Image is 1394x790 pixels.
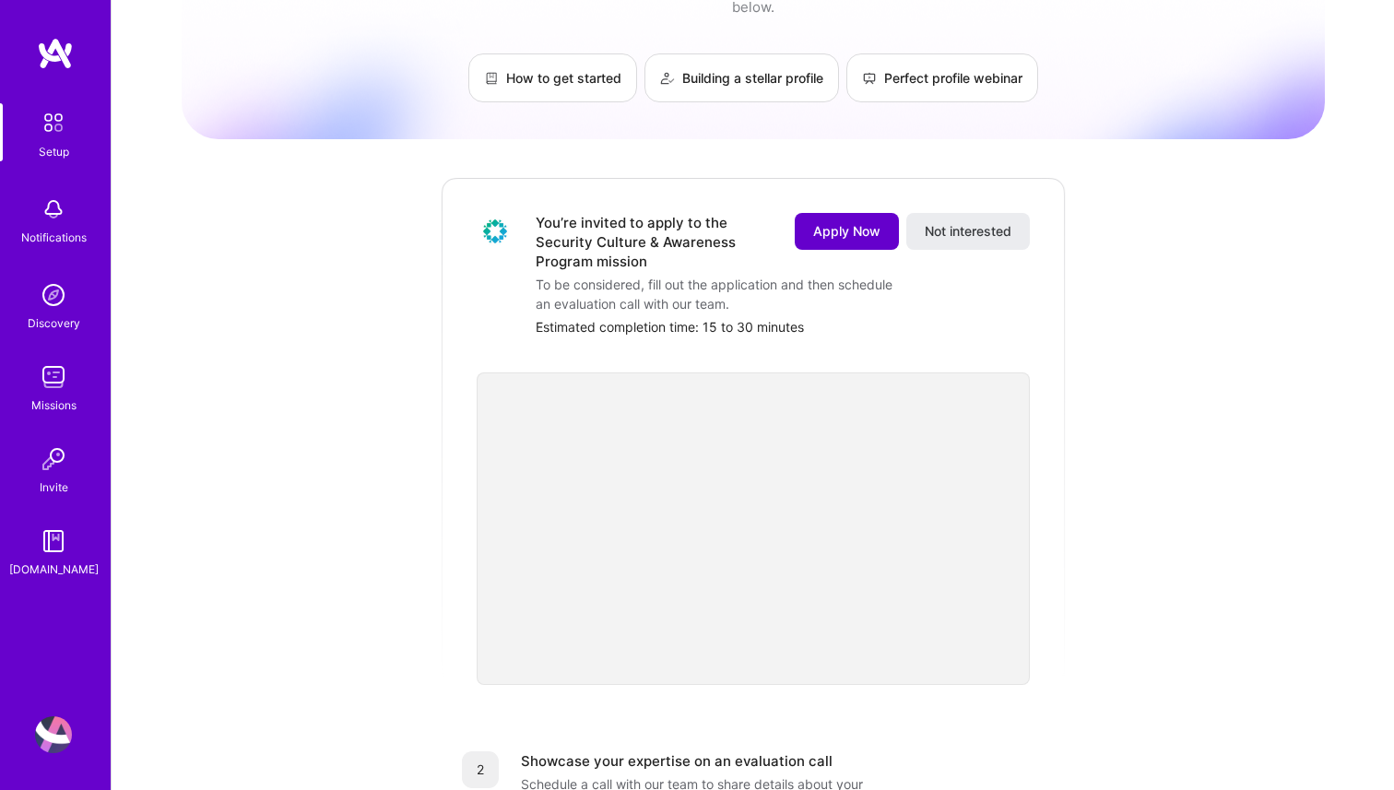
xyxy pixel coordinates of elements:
img: teamwork [35,359,72,395]
a: User Avatar [30,716,77,753]
div: [DOMAIN_NAME] [9,560,99,579]
img: logo [37,37,74,70]
a: Perfect profile webinar [846,53,1038,102]
div: Missions [31,395,77,415]
iframe: video [477,372,1030,685]
img: setup [34,103,73,142]
a: How to get started [468,53,637,102]
a: Building a stellar profile [644,53,839,102]
button: Apply Now [795,213,899,250]
img: guide book [35,523,72,560]
img: User Avatar [35,716,72,753]
div: Showcase your expertise on an evaluation call [521,751,833,771]
span: Apply Now [813,222,880,241]
img: bell [35,191,72,228]
div: Discovery [28,313,80,333]
div: 2 [462,751,499,788]
button: Not interested [906,213,1030,250]
div: Estimated completion time: 15 to 30 minutes [536,317,1030,336]
span: Not interested [925,222,1011,241]
img: How to get started [484,71,499,86]
div: Setup [39,142,69,161]
div: You’re invited to apply to the Security Culture & Awareness Program mission [536,213,773,271]
img: Perfect profile webinar [862,71,877,86]
div: Notifications [21,228,87,247]
img: Invite [35,441,72,478]
img: Company Logo [477,213,514,250]
img: Building a stellar profile [660,71,675,86]
img: discovery [35,277,72,313]
div: To be considered, fill out the application and then schedule an evaluation call with our team. [536,275,904,313]
div: Invite [40,478,68,497]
